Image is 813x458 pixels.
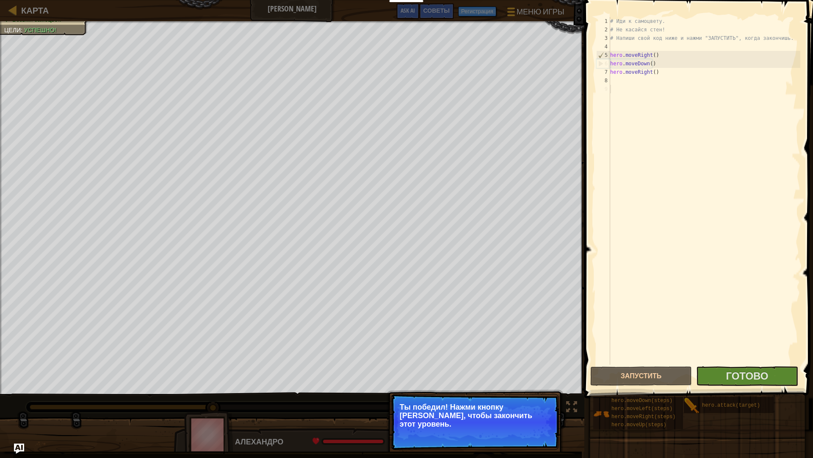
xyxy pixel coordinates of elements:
button: Ask AI [396,3,419,19]
button: Запустить [590,366,692,386]
span: Карта [21,5,49,16]
span: hero.moveDown(steps) [611,398,672,404]
div: 2 [596,25,610,34]
span: Советы [423,6,450,14]
div: 8 [596,76,610,85]
button: Готово [696,366,798,386]
p: Ты победил! Нажми кнопку [PERSON_NAME], чтобы закончить этот уровень. [400,403,550,428]
a: Карта [17,5,49,16]
div: 6 [597,59,610,68]
span: Ask AI [401,6,415,14]
span: hero.moveLeft(steps) [611,406,672,412]
div: 1 [596,17,610,25]
button: Ask AI [14,444,24,454]
div: 7 [596,68,610,76]
img: portrait.png [593,406,609,422]
span: Готово [726,369,768,383]
span: Успешно! [24,27,56,34]
span: hero.attack(target) [702,402,760,408]
button: Меню игры [501,3,570,23]
button: Регистрация [458,6,496,17]
div: 5 [597,51,610,59]
span: Цели [4,27,21,34]
div: 9 [596,85,610,93]
div: 4 [596,42,610,51]
span: : [21,27,24,34]
div: 3 [596,34,610,42]
img: portrait.png [684,398,700,414]
span: Меню игры [517,6,564,17]
span: hero.moveRight(steps) [611,414,675,420]
span: hero.moveUp(steps) [611,422,666,428]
